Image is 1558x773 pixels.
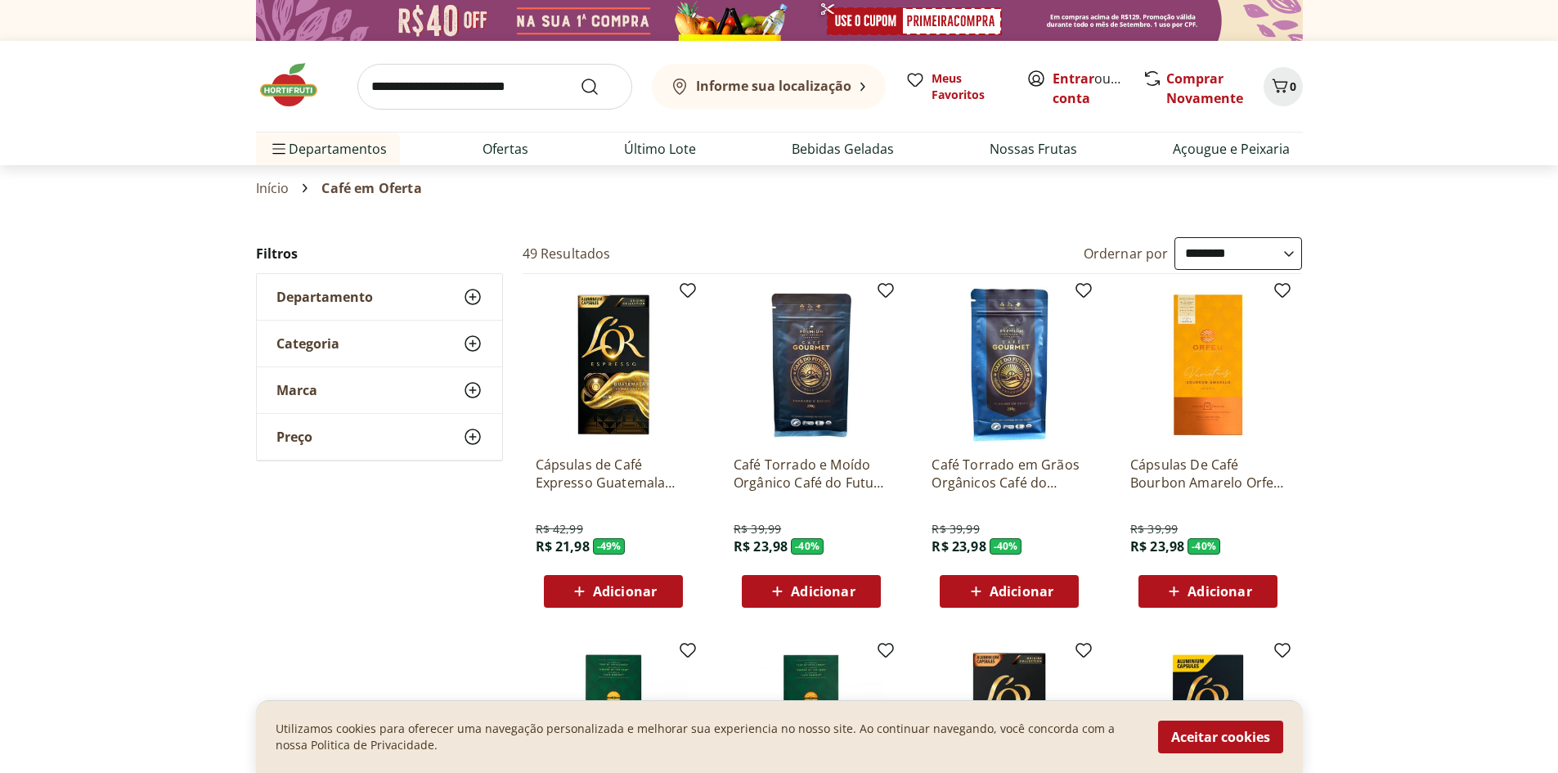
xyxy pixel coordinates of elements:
[1130,456,1286,492] a: Cápsulas De Café Bourbon Amarelo Orfeu 50G
[1166,70,1243,107] a: Comprar Novamente
[276,721,1138,753] p: Utilizamos cookies para oferecer uma navegação personalizada e melhorar sua experiencia no nosso ...
[990,139,1077,159] a: Nossas Frutas
[1290,79,1296,94] span: 0
[321,181,421,195] span: Café em Oferta
[734,521,781,537] span: R$ 39,99
[734,537,788,555] span: R$ 23,98
[932,456,1087,492] a: Café Torrado em Grãos Orgânicos Café do Futuro 250g
[580,77,619,97] button: Submit Search
[734,456,889,492] a: Café Torrado e Moído Orgânico Café do Futuro 250g
[696,77,851,95] b: Informe sua localização
[593,585,657,598] span: Adicionar
[1053,70,1094,88] a: Entrar
[734,287,889,443] img: Café Torrado e Moído Orgânico Café do Futuro 250g
[1053,69,1125,108] span: ou
[1264,67,1303,106] button: Carrinho
[276,429,312,445] span: Preço
[357,64,632,110] input: search
[523,245,611,263] h2: 49 Resultados
[932,287,1087,443] img: Café Torrado em Grãos Orgânicos Café do Futuro 250g
[544,575,683,608] button: Adicionar
[1130,287,1286,443] img: Cápsulas De Café Bourbon Amarelo Orfeu 50G
[932,537,986,555] span: R$ 23,98
[1173,139,1290,159] a: Açougue e Peixaria
[990,585,1053,598] span: Adicionar
[483,139,528,159] a: Ofertas
[990,538,1022,555] span: - 40 %
[536,537,590,555] span: R$ 21,98
[257,274,502,320] button: Departamento
[791,538,824,555] span: - 40 %
[1130,537,1184,555] span: R$ 23,98
[742,575,881,608] button: Adicionar
[932,521,979,537] span: R$ 39,99
[593,538,626,555] span: - 49 %
[1188,585,1251,598] span: Adicionar
[652,64,886,110] button: Informe sua localização
[1084,245,1169,263] label: Ordernar por
[269,129,387,169] span: Departamentos
[940,575,1079,608] button: Adicionar
[276,289,373,305] span: Departamento
[276,382,317,398] span: Marca
[536,287,691,443] img: Cápsulas de Café Expresso Guatemala L'OR 52g
[256,181,290,195] a: Início
[276,335,339,352] span: Categoria
[624,139,696,159] a: Último Lote
[791,585,855,598] span: Adicionar
[257,321,502,366] button: Categoria
[1138,575,1277,608] button: Adicionar
[269,129,289,169] button: Menu
[932,70,1007,103] span: Meus Favoritos
[905,70,1007,103] a: Meus Favoritos
[257,367,502,413] button: Marca
[536,456,691,492] a: Cápsulas de Café Expresso Guatemala L'OR 52g
[1188,538,1220,555] span: - 40 %
[1158,721,1283,753] button: Aceitar cookies
[536,521,583,537] span: R$ 42,99
[256,61,338,110] img: Hortifruti
[257,414,502,460] button: Preço
[792,139,894,159] a: Bebidas Geladas
[1053,70,1143,107] a: Criar conta
[256,237,503,270] h2: Filtros
[1130,521,1178,537] span: R$ 39,99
